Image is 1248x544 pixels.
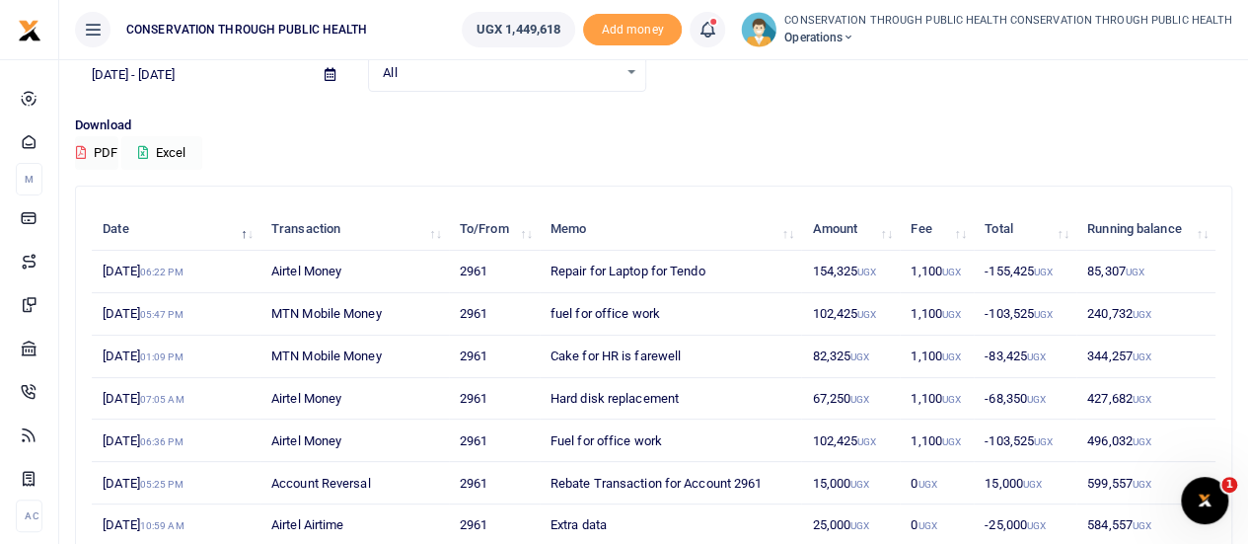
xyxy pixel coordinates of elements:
[850,479,869,490] small: UGX
[1076,378,1215,421] td: 427,682
[1076,462,1215,505] td: 599,557
[1076,420,1215,462] td: 496,032
[16,163,42,195] li: M
[260,378,449,421] td: Airtel Money
[1076,336,1215,378] td: 344,257
[900,208,974,251] th: Fee: activate to sort column ascending
[462,12,575,47] a: UGX 1,449,618
[974,208,1076,251] th: Total: activate to sort column ascending
[18,19,41,42] img: logo-small
[1133,394,1151,405] small: UGX
[974,378,1076,421] td: -68,350
[1034,309,1053,320] small: UGX
[260,462,449,505] td: Account Reversal
[260,208,449,251] th: Transaction: activate to sort column ascending
[1076,293,1215,336] td: 240,732
[540,420,802,462] td: Fuel for office work
[918,479,936,490] small: UGX
[92,293,260,336] td: [DATE]
[974,251,1076,293] td: -155,425
[449,293,540,336] td: 2961
[140,267,184,277] small: 06:22 PM
[540,336,802,378] td: Cake for HR is farewell
[540,378,802,421] td: Hard disk replacement
[1034,267,1053,277] small: UGX
[583,14,682,46] li: Toup your wallet
[1221,477,1237,493] span: 1
[1027,394,1046,405] small: UGX
[850,351,869,362] small: UGX
[918,520,936,531] small: UGX
[801,208,900,251] th: Amount: activate to sort column ascending
[118,21,375,39] span: CONSERVATION THROUGH PUBLIC HEALTH
[1133,351,1151,362] small: UGX
[1076,251,1215,293] td: 85,307
[449,420,540,462] td: 2961
[1023,479,1042,490] small: UGX
[1181,477,1228,524] iframe: Intercom live chat
[850,394,869,405] small: UGX
[92,251,260,293] td: [DATE]
[784,29,1232,46] span: Operations
[583,21,682,36] a: Add money
[974,462,1076,505] td: 15,000
[900,378,974,421] td: 1,100
[260,336,449,378] td: MTN Mobile Money
[801,420,900,462] td: 102,425
[801,462,900,505] td: 15,000
[92,336,260,378] td: [DATE]
[784,13,1232,30] small: CONSERVATION THROUGH PUBLIC HEALTH CONSERVATION THROUGH PUBLIC HEALTH
[942,309,961,320] small: UGX
[1126,267,1144,277] small: UGX
[449,251,540,293] td: 2961
[583,14,682,46] span: Add money
[974,336,1076,378] td: -83,425
[140,309,184,320] small: 05:47 PM
[260,251,449,293] td: Airtel Money
[801,378,900,421] td: 67,250
[1133,309,1151,320] small: UGX
[75,58,309,92] input: select period
[900,420,974,462] td: 1,100
[1133,479,1151,490] small: UGX
[449,336,540,378] td: 2961
[477,20,560,39] span: UGX 1,449,618
[974,420,1076,462] td: -103,525
[857,309,876,320] small: UGX
[449,378,540,421] td: 2961
[140,394,184,405] small: 07:05 AM
[92,378,260,421] td: [DATE]
[140,351,184,362] small: 01:09 PM
[857,267,876,277] small: UGX
[900,293,974,336] td: 1,100
[454,12,583,47] li: Wallet ballance
[92,420,260,462] td: [DATE]
[540,208,802,251] th: Memo: activate to sort column ascending
[540,462,802,505] td: Rebate Transaction for Account 2961
[1027,520,1046,531] small: UGX
[900,462,974,505] td: 0
[801,293,900,336] td: 102,425
[260,420,449,462] td: Airtel Money
[449,208,540,251] th: To/From: activate to sort column ascending
[92,462,260,505] td: [DATE]
[1076,208,1215,251] th: Running balance: activate to sort column ascending
[260,293,449,336] td: MTN Mobile Money
[1133,520,1151,531] small: UGX
[741,12,776,47] img: profile-user
[121,136,202,170] button: Excel
[449,462,540,505] td: 2961
[900,251,974,293] td: 1,100
[92,208,260,251] th: Date: activate to sort column descending
[383,63,617,83] span: All
[540,251,802,293] td: Repair for Laptop for Tendo
[900,336,974,378] td: 1,100
[1133,436,1151,447] small: UGX
[850,520,869,531] small: UGX
[140,520,184,531] small: 10:59 AM
[16,500,42,532] li: Ac
[857,436,876,447] small: UGX
[75,136,118,170] button: PDF
[942,267,961,277] small: UGX
[540,293,802,336] td: fuel for office work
